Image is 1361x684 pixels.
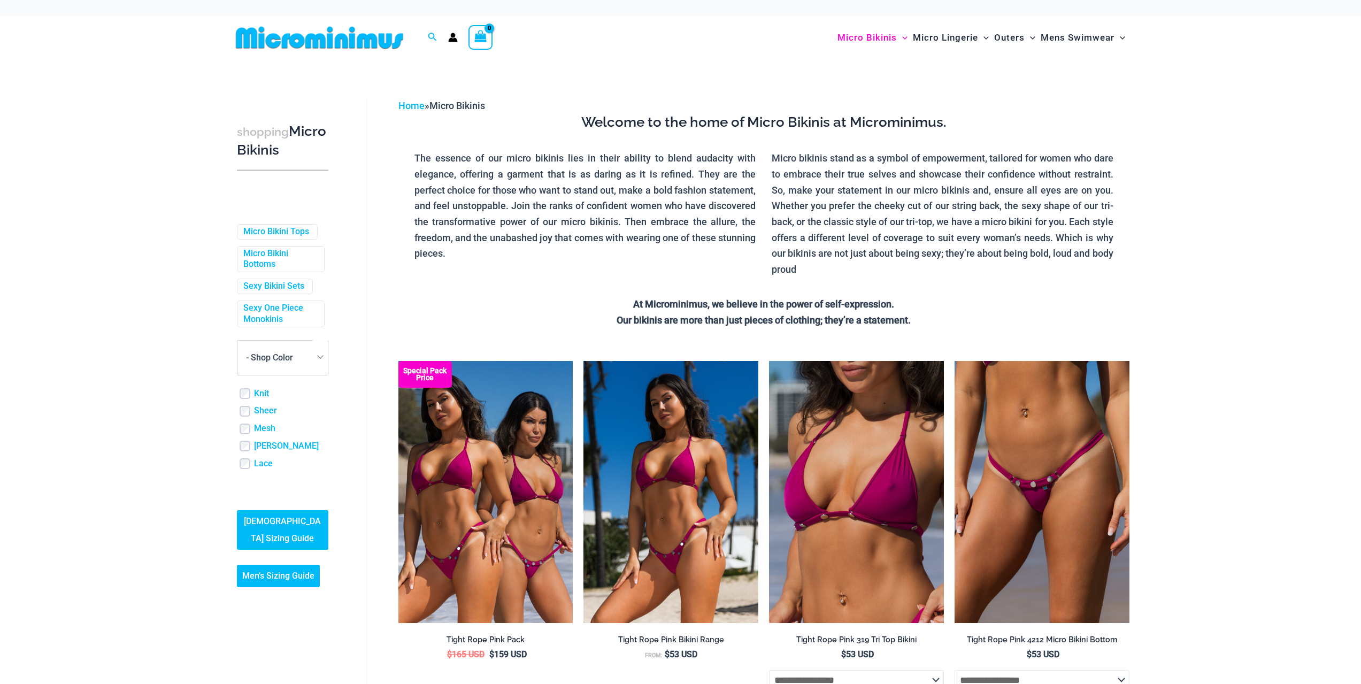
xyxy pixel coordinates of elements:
nav: Site Navigation [833,20,1130,56]
a: [PERSON_NAME] [254,441,319,452]
bdi: 53 USD [665,649,697,659]
span: Outers [994,24,1025,51]
a: Tight Rope Pink 4212 Micro Bikini Bottom [955,635,1129,649]
a: Account icon link [448,33,458,42]
span: - Shop Color [237,341,328,375]
span: $ [841,649,846,659]
a: Micro LingerieMenu ToggleMenu Toggle [910,21,991,54]
a: Lace [254,458,273,470]
h2: Tight Rope Pink Pack [398,635,573,645]
p: Micro bikinis stand as a symbol of empowerment, tailored for women who dare to embrace their true... [772,150,1113,278]
span: shopping [237,125,289,139]
span: $ [1027,649,1032,659]
a: Sexy Bikini Sets [243,281,304,292]
a: Micro Bikini Bottoms [243,248,316,271]
a: Sexy One Piece Monokinis [243,303,316,325]
span: Mens Swimwear [1041,24,1114,51]
b: Special Pack Price [398,367,452,381]
span: Micro Bikinis [837,24,897,51]
span: $ [489,649,494,659]
bdi: 159 USD [489,649,527,659]
span: - Shop Color [246,352,293,363]
span: Menu Toggle [978,24,989,51]
strong: Our bikinis are more than just pieces of clothing; they’re a statement. [617,314,911,326]
img: Tight Rope Pink 319 Top 4228 Thong 05 [583,361,758,623]
a: Collection Pack F Collection Pack B (3)Collection Pack B (3) [398,361,573,623]
a: Tight Rope Pink Bikini Range [583,635,758,649]
a: OutersMenu ToggleMenu Toggle [991,21,1038,54]
img: MM SHOP LOGO FLAT [232,26,407,50]
span: Menu Toggle [1114,24,1125,51]
a: Men’s Sizing Guide [237,565,320,587]
h2: Tight Rope Pink 319 Tri Top Bikini [769,635,944,645]
p: The essence of our micro bikinis lies in their ability to blend audacity with elegance, offering ... [414,150,756,262]
bdi: 53 USD [841,649,874,659]
span: Micro Bikinis [429,100,485,111]
img: Collection Pack F [398,361,573,623]
img: Tight Rope Pink 319 4212 Micro 01 [955,361,1129,623]
a: Sheer [254,405,277,417]
a: Tight Rope Pink 319 4212 Micro 01Tight Rope Pink 319 4212 Micro 02Tight Rope Pink 319 4212 Micro 02 [955,361,1129,623]
h3: Welcome to the home of Micro Bikinis at Microminimus. [406,113,1121,132]
a: Mesh [254,423,275,434]
h3: Micro Bikinis [237,122,328,159]
span: $ [665,649,670,659]
h2: Tight Rope Pink 4212 Micro Bikini Bottom [955,635,1129,645]
span: Menu Toggle [1025,24,1035,51]
img: Tight Rope Pink 319 Top 01 [769,361,944,623]
a: Micro Bikini Tops [243,226,309,237]
bdi: 165 USD [447,649,485,659]
span: Menu Toggle [897,24,908,51]
a: Knit [254,388,269,399]
span: - Shop Color [237,340,328,375]
a: Mens SwimwearMenu ToggleMenu Toggle [1038,21,1128,54]
span: » [398,100,485,111]
h2: Tight Rope Pink Bikini Range [583,635,758,645]
a: Tight Rope Pink Pack [398,635,573,649]
a: Home [398,100,425,111]
a: Search icon link [428,31,437,44]
a: Tight Rope Pink 319 Top 4228 Thong 05Tight Rope Pink 319 Top 4228 Thong 06Tight Rope Pink 319 Top... [583,361,758,623]
a: Micro BikinisMenu ToggleMenu Toggle [835,21,910,54]
strong: At Microminimus, we believe in the power of self-expression. [633,298,894,310]
span: Micro Lingerie [913,24,978,51]
bdi: 53 USD [1027,649,1059,659]
a: View Shopping Cart, empty [468,25,493,50]
a: [DEMOGRAPHIC_DATA] Sizing Guide [237,510,328,550]
span: $ [447,649,452,659]
span: From: [645,652,662,659]
a: Tight Rope Pink 319 Top 01Tight Rope Pink 319 Top 4228 Thong 06Tight Rope Pink 319 Top 4228 Thong 06 [769,361,944,623]
a: Tight Rope Pink 319 Tri Top Bikini [769,635,944,649]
